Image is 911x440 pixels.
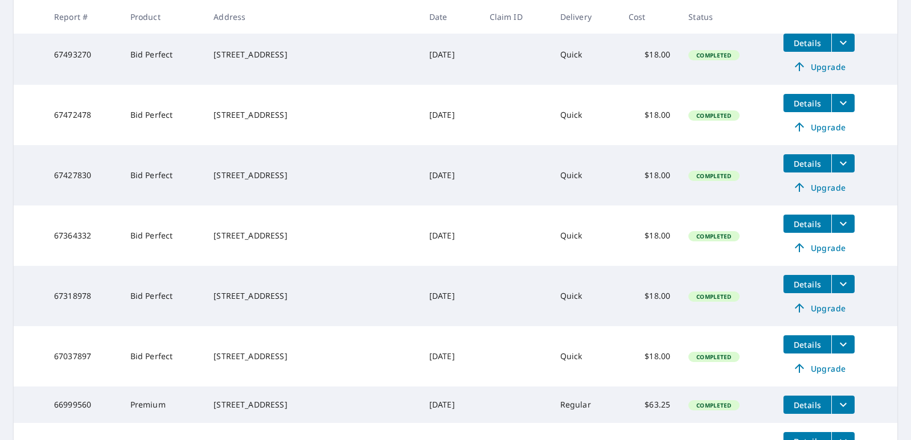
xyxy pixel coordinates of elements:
[790,180,848,194] span: Upgrade
[619,205,680,266] td: $18.00
[790,279,824,290] span: Details
[214,170,411,181] div: [STREET_ADDRESS]
[790,301,848,315] span: Upgrade
[551,205,619,266] td: Quick
[783,275,831,293] button: detailsBtn-67318978
[619,85,680,145] td: $18.00
[790,219,824,229] span: Details
[420,326,481,386] td: [DATE]
[619,145,680,205] td: $18.00
[790,361,848,375] span: Upgrade
[831,275,855,293] button: filesDropdownBtn-67318978
[790,98,824,109] span: Details
[619,326,680,386] td: $18.00
[790,339,824,350] span: Details
[790,241,848,254] span: Upgrade
[551,24,619,85] td: Quick
[214,351,411,362] div: [STREET_ADDRESS]
[420,386,481,423] td: [DATE]
[690,401,738,409] span: Completed
[551,145,619,205] td: Quick
[214,399,411,410] div: [STREET_ADDRESS]
[790,38,824,48] span: Details
[783,154,831,172] button: detailsBtn-67427830
[214,230,411,241] div: [STREET_ADDRESS]
[690,293,738,301] span: Completed
[121,145,205,205] td: Bid Perfect
[783,215,831,233] button: detailsBtn-67364332
[619,24,680,85] td: $18.00
[121,266,205,326] td: Bid Perfect
[45,145,121,205] td: 67427830
[420,24,481,85] td: [DATE]
[551,326,619,386] td: Quick
[783,335,831,353] button: detailsBtn-67037897
[831,154,855,172] button: filesDropdownBtn-67427830
[690,172,738,180] span: Completed
[690,232,738,240] span: Completed
[783,299,855,317] a: Upgrade
[45,85,121,145] td: 67472478
[831,335,855,353] button: filesDropdownBtn-67037897
[783,57,855,76] a: Upgrade
[831,94,855,112] button: filesDropdownBtn-67472478
[45,266,121,326] td: 67318978
[783,178,855,196] a: Upgrade
[45,24,121,85] td: 67493270
[121,85,205,145] td: Bid Perfect
[790,158,824,169] span: Details
[831,215,855,233] button: filesDropdownBtn-67364332
[420,205,481,266] td: [DATE]
[45,205,121,266] td: 67364332
[214,109,411,121] div: [STREET_ADDRESS]
[121,24,205,85] td: Bid Perfect
[783,34,831,52] button: detailsBtn-67493270
[690,112,738,120] span: Completed
[790,400,824,410] span: Details
[783,238,855,257] a: Upgrade
[783,359,855,377] a: Upgrade
[45,326,121,386] td: 67037897
[551,85,619,145] td: Quick
[619,386,680,423] td: $63.25
[551,266,619,326] td: Quick
[690,51,738,59] span: Completed
[783,396,831,414] button: detailsBtn-66999560
[121,326,205,386] td: Bid Perfect
[790,120,848,134] span: Upgrade
[551,386,619,423] td: Regular
[831,34,855,52] button: filesDropdownBtn-67493270
[783,118,855,136] a: Upgrade
[214,290,411,302] div: [STREET_ADDRESS]
[790,60,848,73] span: Upgrade
[121,386,205,423] td: Premium
[619,266,680,326] td: $18.00
[420,145,481,205] td: [DATE]
[831,396,855,414] button: filesDropdownBtn-66999560
[420,266,481,326] td: [DATE]
[121,205,205,266] td: Bid Perfect
[214,49,411,60] div: [STREET_ADDRESS]
[45,386,121,423] td: 66999560
[690,353,738,361] span: Completed
[783,94,831,112] button: detailsBtn-67472478
[420,85,481,145] td: [DATE]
